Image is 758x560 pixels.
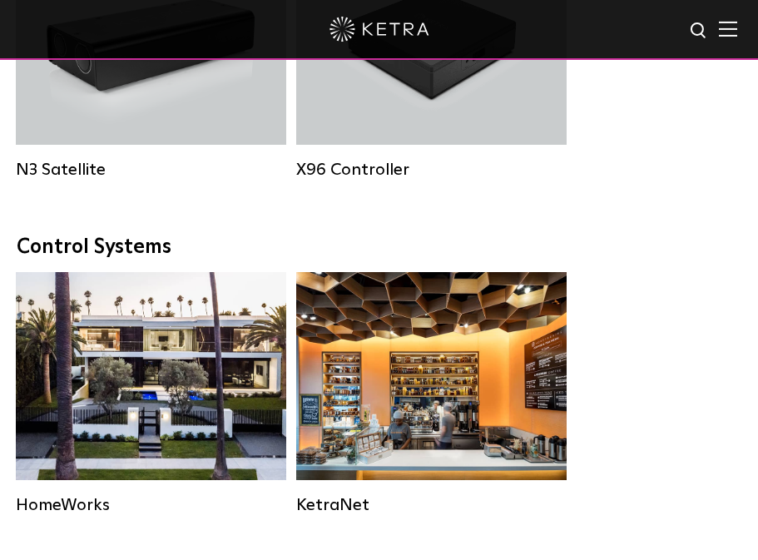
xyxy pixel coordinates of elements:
img: ketra-logo-2019-white [329,17,429,42]
a: KetraNet Legacy System [296,272,567,515]
div: KetraNet [296,495,567,515]
div: N3 Satellite [16,160,286,180]
a: HomeWorks Residential Solution [16,272,286,515]
div: X96 Controller [296,160,567,180]
div: HomeWorks [16,495,286,515]
img: Hamburger%20Nav.svg [719,21,737,37]
div: Control Systems [17,235,741,260]
img: search icon [689,21,710,42]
